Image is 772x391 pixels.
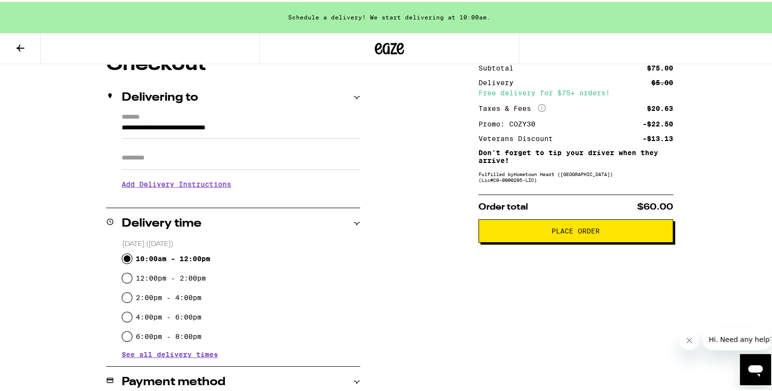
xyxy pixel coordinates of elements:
div: -$13.13 [643,133,673,140]
h1: Checkout [106,53,360,72]
p: [DATE] ([DATE]) [122,238,360,247]
div: Taxes & Fees [478,102,546,111]
p: We'll contact you at [PHONE_NUMBER] when we arrive [122,194,360,201]
iframe: Message from company [703,327,771,348]
span: Order total [478,201,528,210]
label: 2:00pm - 4:00pm [136,292,202,300]
h2: Payment method [122,374,225,386]
div: Fulfilled by Hometown Heart ([GEOGRAPHIC_DATA]) (Lic# C9-0000295-LIC ) [478,169,673,181]
label: 12:00pm - 2:00pm [136,272,206,280]
label: 10:00am - 12:00pm [136,253,210,261]
span: Place Order [551,226,600,232]
span: $60.00 [637,201,673,210]
label: 6:00pm - 8:00pm [136,331,202,338]
div: $5.00 [651,77,673,84]
p: Don't forget to tip your driver when they arrive! [478,147,673,162]
label: 4:00pm - 6:00pm [136,311,202,319]
h3: Add Delivery Instructions [122,171,360,194]
span: Hi. Need any help? [6,7,70,15]
div: Subtotal [478,63,520,70]
button: Place Order [478,217,673,241]
div: Delivery [478,77,520,84]
div: Free delivery for $75+ orders! [478,88,673,94]
div: Veterans Discount [478,133,560,140]
iframe: Button to launch messaging window [740,352,771,383]
div: $20.63 [647,103,673,110]
h2: Delivering to [122,90,198,102]
div: -$22.50 [643,119,673,125]
iframe: Close message [680,329,699,348]
h2: Delivery time [122,216,202,228]
div: Promo: COZY30 [478,119,542,125]
button: See all delivery times [122,349,218,356]
div: $75.00 [647,63,673,70]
